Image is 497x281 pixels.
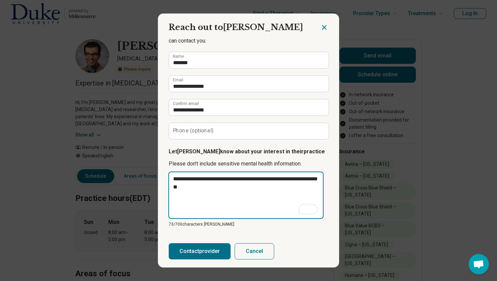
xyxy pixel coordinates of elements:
textarea: To enrich screen reader interactions, please activate Accessibility in Grammarly extension settings [168,172,324,219]
p: Let [PERSON_NAME] know about your interest in their practice [169,148,328,156]
span: Reach out to [PERSON_NAME] [169,22,303,32]
button: Close dialog [320,23,328,31]
p: Please don’t include sensitive mental health information. [169,160,328,168]
label: Confirm email [173,102,199,106]
label: Email [173,78,183,82]
button: Cancel [235,243,274,259]
label: Phone (optional) [173,128,214,133]
p: This information will only be shared with [PERSON_NAME] so they can contact you. [169,29,328,45]
label: Name [173,54,184,58]
p: 73/ 700 characters [PERSON_NAME] [169,221,328,227]
button: Contactprovider [169,243,231,259]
